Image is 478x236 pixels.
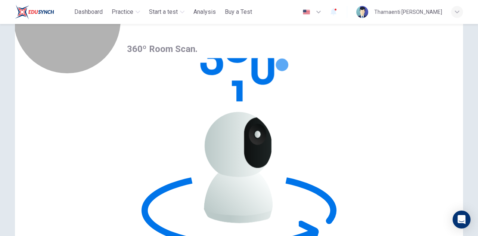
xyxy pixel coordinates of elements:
[71,5,106,19] button: Dashboard
[374,7,442,16] div: Thamaenti [PERSON_NAME]
[190,5,219,19] button: Analysis
[15,4,54,19] img: ELTC logo
[222,5,255,19] button: Buy a Test
[109,5,143,19] button: Practice
[356,6,368,18] img: Profile picture
[453,211,471,229] div: Open Intercom Messenger
[127,44,198,54] span: 360º Room Scan.
[146,5,187,19] button: Start a test
[225,7,252,16] span: Buy a Test
[112,7,133,16] span: Practice
[193,7,216,16] span: Analysis
[15,4,71,19] a: ELTC logo
[302,9,311,15] img: en
[74,7,103,16] span: Dashboard
[149,7,178,16] span: Start a test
